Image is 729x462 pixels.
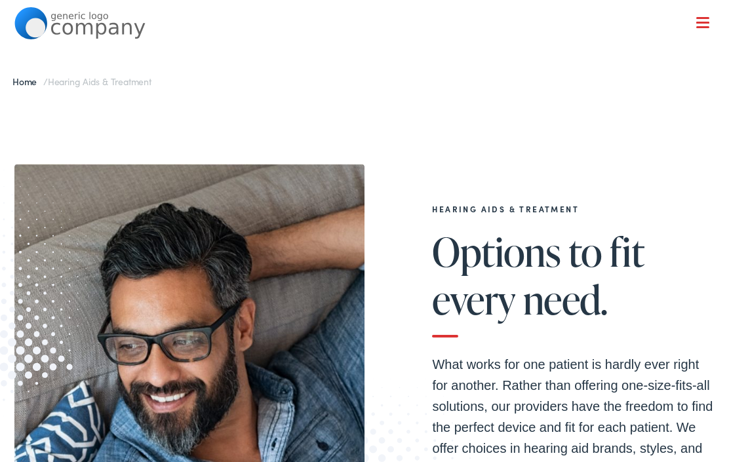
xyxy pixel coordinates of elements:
span: every [432,278,515,321]
a: What We Offer [24,52,715,93]
span: Options [432,230,561,273]
span: / [12,75,151,88]
span: Hearing Aids & Treatment [48,75,151,88]
span: need. [523,278,608,321]
span: fit [610,230,644,273]
a: Home [12,75,43,88]
span: to [568,230,602,273]
h2: Hearing Aids & Treatment [432,204,714,214]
